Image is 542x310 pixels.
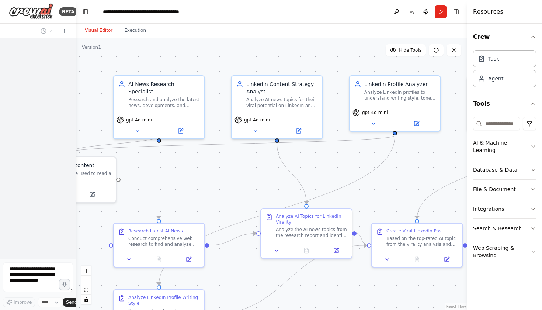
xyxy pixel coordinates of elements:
[59,7,77,16] div: BETA
[176,255,201,264] button: Open in side panel
[66,299,77,305] span: Send
[80,7,91,17] button: Hide left sidebar
[103,8,179,15] nav: breadcrumb
[155,135,163,219] g: Edge from c451c051-4a19-4049-bfda-69e72f6ab413 to ac30d4bf-5117-4005-922e-6a8870bd85fe
[81,285,91,295] button: fit view
[63,298,86,307] button: Send
[160,127,201,135] button: Open in side panel
[113,223,205,268] div: Research Latest AI NewsConduct comprehensive web research to find and analyze the latest news, de...
[81,266,91,304] div: React Flow controls
[14,299,32,305] span: Improve
[364,80,436,88] div: LinkedIn Profile Analyzer
[59,279,70,290] button: Click to speak your automation idea
[246,97,318,108] div: Analyze AI news topics for their viral potential on LinkedIn and identify the most engaging topic...
[446,304,466,309] a: React Flow attribution
[113,75,205,139] div: AI News Research SpecialistResearch and analyze the latest news, developments, and breakthroughs ...
[81,295,91,304] button: toggle interactivity
[473,180,536,199] button: File & Document
[323,246,349,255] button: Open in side panel
[386,44,426,56] button: Hide Tools
[71,190,113,199] button: Open in side panel
[386,235,458,247] div: Based on the top-rated AI topic from the virality analysis and the writing style guide from the L...
[473,114,536,271] div: Tools
[231,75,323,139] div: LinkedIn Content Strategy AnalystAnalyze AI news topics for their viral potential on LinkedIn and...
[244,117,270,123] span: gpt-4o-mini
[371,223,463,268] div: Create Viral LinkedIn PostBased on the top-rated AI topic from the virality analysis and the writ...
[67,135,163,152] g: Edge from c451c051-4a19-4049-bfda-69e72f6ab413 to c17e299d-f8cb-4811-8e91-6ef0458c5f7c
[473,7,503,16] h4: Resources
[473,27,536,47] button: Crew
[58,27,70,35] button: Start a new chat
[488,75,503,82] div: Agent
[402,255,433,264] button: No output available
[260,208,352,259] div: Analyze AI Topics for LinkedIn ViralityAnalyze the AI news topics from the research report and id...
[128,80,200,95] div: AI News Research Specialist
[81,276,91,285] button: zoom out
[126,117,152,123] span: gpt-4o-mini
[473,238,536,265] button: Web Scraping & Browsing
[473,93,536,114] button: Tools
[473,219,536,238] button: Search & Research
[276,213,347,225] div: Analyze AI Topics for LinkedIn Virality
[362,110,388,116] span: gpt-4o-mini
[143,255,175,264] button: No output available
[38,27,55,35] button: Switch to previous chat
[349,75,441,132] div: LinkedIn Profile AnalyzerAnalyze LinkedIn profiles to understand writing style, tone, content pre...
[209,230,256,249] g: Edge from ac30d4bf-5117-4005-922e-6a8870bd85fe to 836de824-e234-4c11-8bb6-2200adae3cf3
[451,7,461,17] button: Hide right sidebar
[38,162,94,169] div: Read website content
[276,227,347,238] div: Analyze the AI news topics from the research report and identify the top 5 topics with the highes...
[386,228,443,234] div: Create Viral LinkedIn Post
[128,235,200,247] div: Conduct comprehensive web research to find and analyze the latest news, developments, and breakth...
[246,80,318,95] div: LinkedIn Content Strategy Analyst
[3,297,35,307] button: Improve
[82,44,101,50] div: Version 1
[273,143,310,204] g: Edge from c62845b4-592a-462d-ac5f-3ff9583719a4 to 836de824-e234-4c11-8bb6-2200adae3cf3
[128,294,200,306] div: Analyze LinkedIn Profile Writing Style
[396,119,437,128] button: Open in side panel
[473,160,536,179] button: Database & Data
[9,3,53,20] img: Logo
[67,135,399,152] g: Edge from 9d7f3af1-ed59-41d1-bb16-5a38355f422a to c17e299d-f8cb-4811-8e91-6ef0458c5f7c
[399,47,421,53] span: Hide Tools
[413,135,517,219] g: Edge from ab25db67-96f9-4840-b60e-4f20bfa9d01e to f7482ca7-a2d4-44fd-86d5-fd94ae1c2137
[79,23,118,38] button: Visual Editor
[357,230,367,249] g: Edge from 836de824-e234-4c11-8bb6-2200adae3cf3 to f7482ca7-a2d4-44fd-86d5-fd94ae1c2137
[81,266,91,276] button: zoom in
[128,97,200,108] div: Research and analyze the latest news, developments, and breakthroughs in the AI domain through co...
[473,133,536,160] button: AI & Machine Learning
[118,23,152,38] button: Execution
[473,47,536,93] div: Crew
[364,89,436,101] div: Analyze LinkedIn profiles to understand writing style, tone, content preferences, and engagement ...
[24,156,117,203] div: ScrapeWebsiteToolRead website contentA tool that can be used to read a website content.
[278,127,319,135] button: Open in side panel
[128,228,183,234] div: Research Latest AI News
[155,135,399,285] g: Edge from 9d7f3af1-ed59-41d1-bb16-5a38355f422a to bdfe3f46-773d-4842-b0d3-142ea7e94d86
[434,255,459,264] button: Open in side panel
[473,199,536,218] button: Integrations
[488,55,499,62] div: Task
[291,246,322,255] button: No output available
